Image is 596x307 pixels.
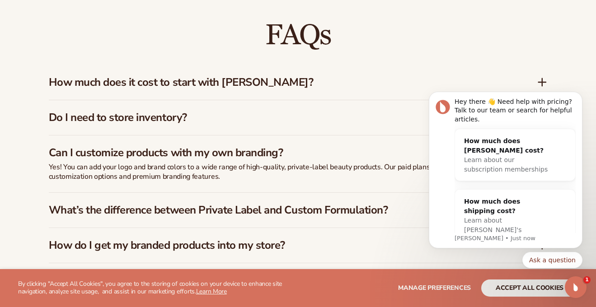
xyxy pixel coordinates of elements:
iframe: Intercom notifications message [415,62,596,283]
h3: Do I need to store inventory? [49,111,510,124]
p: By clicking "Accept All Cookies", you agree to the storing of cookies on your device to enhance s... [18,280,288,296]
a: Learn More [196,287,227,296]
span: Manage preferences [398,284,471,292]
button: Manage preferences [398,279,471,297]
h2: FAQs [49,20,548,51]
h3: How much does it cost to start with [PERSON_NAME]? [49,76,510,89]
p: Yes! You can add your logo and brand colors to a wide range of high-quality, private-label beauty... [49,163,501,181]
h3: Can I customize products with my own branding? [49,146,510,159]
h3: How do I get my branded products into my store? [49,239,510,252]
span: 1 [583,276,591,284]
iframe: Intercom live chat [565,276,587,298]
button: accept all cookies [481,279,578,297]
h3: What’s the difference between Private Label and Custom Formulation? [49,204,510,217]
